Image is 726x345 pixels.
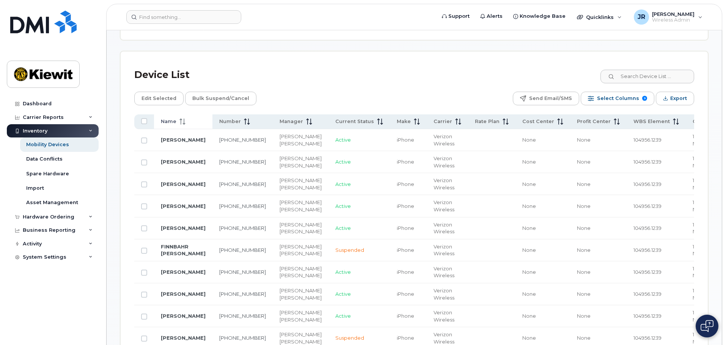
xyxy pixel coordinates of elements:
span: 1602 [693,265,703,272]
span: Verizon Wireless [434,155,454,169]
span: iPhone [397,291,414,297]
span: None [577,159,591,165]
span: Quicklinks [586,14,614,20]
span: Manager [280,118,303,125]
span: iPhone [397,225,414,231]
a: [PHONE_NUMBER] [219,225,266,231]
span: 104956.1239 [633,137,662,143]
img: Open chat [701,320,713,332]
div: [PERSON_NAME] [280,133,322,140]
div: [PERSON_NAME] [280,199,322,206]
div: [PERSON_NAME] [280,228,322,235]
div: [PERSON_NAME] [280,309,322,316]
span: 1602 [693,331,703,337]
span: 1602 [693,177,703,183]
span: None [522,269,536,275]
span: Verizon Wireless [434,199,454,212]
a: [PHONE_NUMBER] [219,269,266,275]
span: None [577,181,591,187]
span: iPhone [397,137,414,143]
button: Edit Selected [134,92,184,105]
span: None [693,228,706,234]
span: 104956.1239 [633,291,662,297]
button: Export [656,92,694,105]
span: None [522,203,536,209]
span: None [577,137,591,143]
span: None [522,335,536,341]
span: Profit Center [577,118,611,125]
span: 1602 [693,244,703,250]
span: Rate Plan [475,118,500,125]
div: [PERSON_NAME] [280,287,322,294]
span: 104956.1239 [633,313,662,319]
span: Active [335,181,351,187]
span: Verizon Wireless [434,265,454,279]
span: 9 [642,96,647,101]
span: Active [335,225,351,231]
span: iPhone [397,181,414,187]
span: Support [448,12,470,20]
span: Active [335,313,351,319]
a: [PHONE_NUMBER] [219,291,266,297]
span: 104956.1239 [633,269,662,275]
span: iPhone [397,313,414,319]
span: Verizon Wireless [434,309,454,323]
input: Find something... [126,10,241,24]
span: None [693,250,706,256]
a: [PERSON_NAME] [161,137,206,143]
div: [PERSON_NAME] [280,221,322,228]
div: [PERSON_NAME] [280,206,322,213]
a: [PHONE_NUMBER] [219,159,266,165]
span: Verizon Wireless [434,177,454,190]
a: [PHONE_NUMBER] [219,203,266,209]
span: None [577,203,591,209]
a: [PERSON_NAME] [161,181,206,187]
span: None [522,291,536,297]
a: [PHONE_NUMBER] [219,137,266,143]
span: None [522,313,536,319]
a: [PERSON_NAME] [161,203,206,209]
div: Jake Regan [629,9,708,25]
span: Verizon Wireless [434,133,454,147]
a: [PHONE_NUMBER] [219,335,266,341]
a: Knowledge Base [508,9,571,24]
span: None [577,335,591,341]
button: Send Email/SMS [513,92,579,105]
div: [PERSON_NAME] [280,162,322,169]
span: None [693,184,706,190]
span: 1602 [693,287,703,293]
div: [PERSON_NAME] [280,250,322,257]
span: Edit Selected [141,93,176,104]
span: Export [670,93,687,104]
span: None [693,295,706,301]
span: Active [335,291,351,297]
span: Cost Center [522,118,554,125]
a: [PHONE_NUMBER] [219,181,266,187]
span: None [522,137,536,143]
span: Verizon Wireless [434,222,454,235]
input: Search Device List ... [600,70,694,83]
span: 104956.1239 [633,247,662,253]
span: Bulk Suspend/Cancel [192,93,249,104]
div: [PERSON_NAME] [280,177,322,184]
div: [PERSON_NAME] [280,272,322,279]
span: Select Columns [597,93,639,104]
span: iPhone [397,269,414,275]
button: Select Columns 9 [581,92,654,105]
span: None [522,247,536,253]
span: Name [161,118,176,125]
div: [PERSON_NAME] [280,265,322,272]
a: [PERSON_NAME] [161,291,206,297]
span: None [577,247,591,253]
a: FINNBAHR [PERSON_NAME] [161,244,206,257]
a: Support [437,9,475,24]
div: Quicklinks [572,9,627,25]
div: [PERSON_NAME] [280,331,322,338]
span: None [577,225,591,231]
span: 1602 [693,222,703,228]
span: None [577,313,591,319]
span: Current Status [335,118,374,125]
span: 1602 [693,309,703,315]
span: None [693,162,706,169]
span: Suspended [335,335,364,341]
